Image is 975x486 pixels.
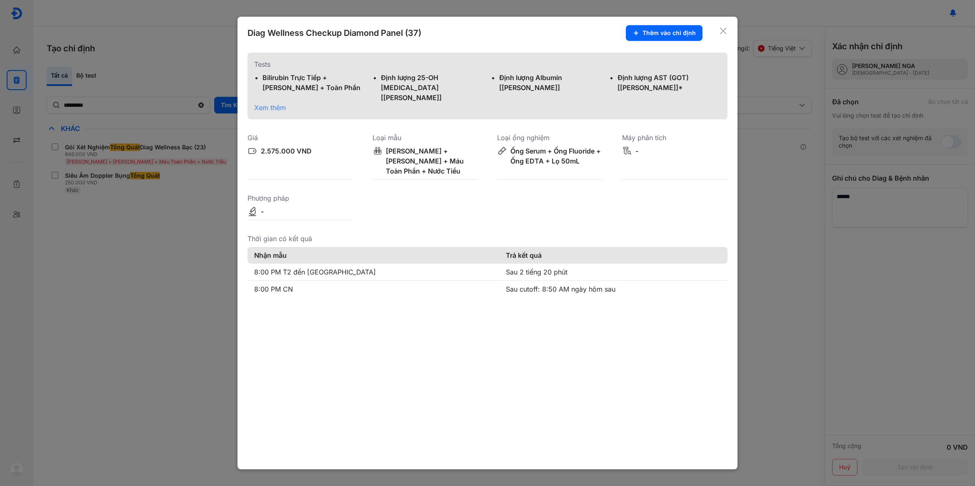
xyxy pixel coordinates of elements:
div: Bilirubin Trực Tiếp + [PERSON_NAME] + Toàn Phần [262,73,366,93]
div: [PERSON_NAME] + [PERSON_NAME] + Máu Toàn Phần + Nước Tiểu [386,146,478,176]
td: 8:00 PM CN [247,281,499,298]
div: - [261,206,264,217]
div: Giá [247,133,353,143]
td: Sau 2 tiếng 20 phút [499,264,727,281]
div: Máy phân tích [622,133,727,143]
div: 2.575.000 VND [261,146,312,156]
div: Loại ống nghiệm [497,133,602,143]
div: Ống Serum + Ống Fluoride + Ống EDTA + Lọ 50mL [510,146,602,166]
div: - [635,146,638,156]
div: Định lượng AST (GOT) [[PERSON_NAME]]* [617,73,721,93]
div: Định lượng 25-OH [MEDICAL_DATA] [[PERSON_NAME]] [381,73,484,103]
th: Nhận mẫu [247,247,499,264]
th: Trả kết quả [499,247,727,264]
div: Thời gian có kết quả [247,234,727,244]
td: Sau cutoff: 8:50 AM ngày hôm sau [499,281,727,298]
div: Phương pháp [247,193,353,203]
div: Diag Wellness Checkup Diamond Panel (37) [247,27,421,39]
div: Tests [254,59,721,69]
div: Định lượng Albumin [[PERSON_NAME]] [499,73,602,93]
td: 8:00 PM T2 đến [GEOGRAPHIC_DATA] [247,264,499,281]
span: Xem thêm [254,103,286,112]
button: Thêm vào chỉ định [626,25,702,41]
div: Loại mẫu [372,133,478,143]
